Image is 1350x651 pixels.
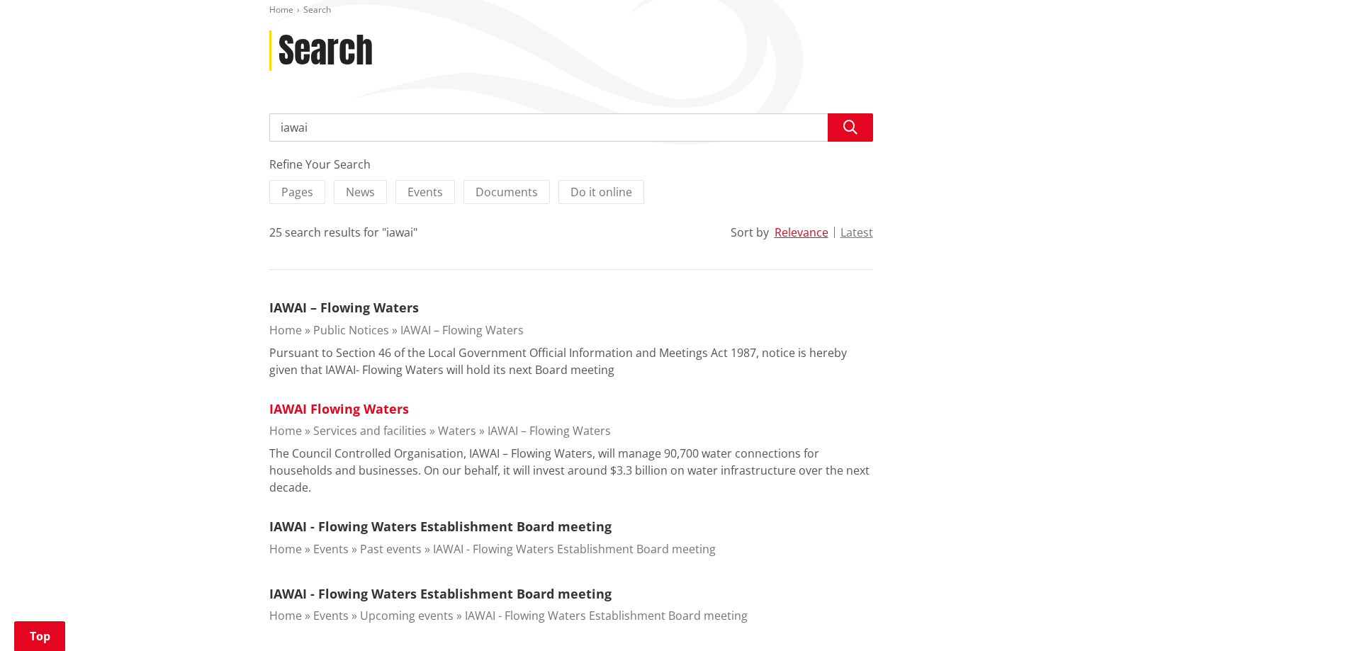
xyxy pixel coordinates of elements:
a: Upcoming events [360,608,454,623]
iframe: Messenger Launcher [1285,591,1336,642]
a: Services and facilities [313,423,427,438]
h1: Search [279,30,373,72]
span: Events [407,184,443,200]
button: Latest [840,226,873,239]
button: Relevance [775,226,828,239]
a: Top [14,621,65,651]
span: News [346,184,375,200]
a: IAWAI - Flowing Waters Establishment Board meeting [269,518,612,535]
a: IAWAI - Flowing Waters Establishment Board meeting [465,608,748,623]
a: IAWAI - Flowing Waters Establishment Board meeting [433,541,716,557]
input: Search input [269,113,873,142]
a: Home [269,322,302,338]
a: Past events [360,541,422,557]
a: IAWAI – Flowing Waters [400,322,524,338]
a: Events [313,541,349,557]
div: 25 search results for "iawai" [269,224,417,241]
a: Waters [438,423,476,438]
div: Sort by [731,224,769,241]
p: Pursuant to Section 46 of the Local Government Official Information and Meetings Act 1987, notice... [269,344,873,378]
div: Refine Your Search [269,156,873,173]
a: Home [269,608,302,623]
a: IAWAI – Flowing Waters [488,423,611,438]
a: IAWAI - Flowing Waters Establishment Board meeting [269,585,612,602]
a: Events [313,608,349,623]
a: Public Notices [313,322,389,338]
span: Do it online [570,184,632,200]
a: Home [269,541,302,557]
a: Home [269,423,302,438]
a: IAWAI Flowing Waters [269,400,409,417]
span: Search [303,4,331,16]
a: IAWAI – Flowing Waters [269,299,419,316]
a: Home [269,4,293,16]
span: Pages [281,184,313,200]
span: Documents [476,184,538,200]
p: The Council Controlled Organisation, IAWAI – Flowing Waters, will manage 90,700 water connections... [269,445,873,496]
nav: breadcrumb [269,4,1081,16]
